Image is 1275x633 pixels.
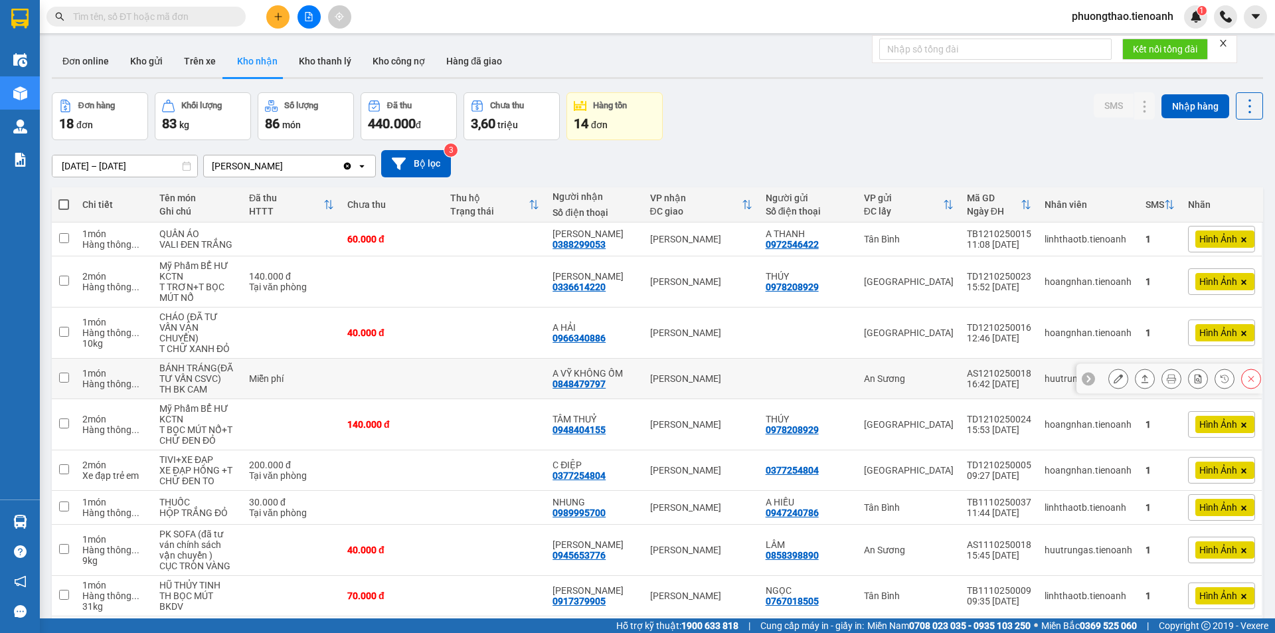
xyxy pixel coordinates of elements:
div: Đơn hàng [78,101,115,110]
span: 3,60 [471,116,495,132]
div: Chưa thu [347,199,437,210]
div: 70.000 đ [347,590,437,601]
div: [GEOGRAPHIC_DATA] [864,327,954,338]
div: PK SOFA (đã tư ván chính sách vận chuyển ) [159,529,236,561]
span: search [55,12,64,21]
button: SMS [1094,94,1134,118]
button: Hàng tồn14đơn [566,92,663,140]
div: Khối lượng [181,101,222,110]
div: ĐỨC LÊ [552,539,636,550]
span: Hình Ảnh [1199,501,1237,513]
div: Số lượng [284,101,318,110]
button: Kho gửi [120,45,173,77]
div: TD1210250005 [967,460,1031,470]
div: 11:08 [DATE] [967,239,1031,250]
div: Ngày ĐH [967,206,1021,217]
div: Hàng thông thường [82,590,146,601]
div: 1 [1146,234,1175,244]
div: Tên món [159,193,236,203]
th: Toggle SortBy [444,187,547,223]
span: ... [131,424,139,435]
span: Hỗ trợ kỹ thuật: [616,618,738,633]
span: Miền Nam [867,618,1031,633]
div: THUỐC [159,497,236,507]
div: A HẢI [552,322,636,333]
div: Sửa đơn hàng [1108,369,1128,389]
button: Chưa thu3,60 triệu [464,92,560,140]
button: Số lượng86món [258,92,354,140]
span: 14 [574,116,588,132]
div: [PERSON_NAME] [650,276,752,287]
button: Trên xe [173,45,226,77]
div: TD1210250023 [967,271,1031,282]
button: Đơn online [52,45,120,77]
img: warehouse-icon [13,86,27,100]
div: TIVI+XE ĐẠP [159,454,236,465]
span: caret-down [1250,11,1262,23]
div: 1 [1146,590,1175,601]
div: XE ĐẠP HỒNG +T CHỮ ĐEN TO [159,465,236,486]
th: Toggle SortBy [242,187,341,223]
span: Hình Ảnh [1199,544,1237,556]
div: Hàng tồn [593,101,627,110]
strong: 1900 633 818 [681,620,738,631]
div: T BỌC MÚT NỔ+T CHỮ ĐEN ĐỎ [159,424,236,446]
div: HỘP TRẮNG ĐỎ [159,507,236,518]
div: 0917379905 [552,596,606,606]
span: ... [131,545,139,555]
div: 0948404155 [552,424,606,435]
div: 9 kg [82,555,146,566]
div: AS1210250018 [967,368,1031,379]
div: Miễn phí [249,373,334,384]
div: Hàng thông thường [82,379,146,389]
span: | [1147,618,1149,633]
span: 18 [59,116,74,132]
div: hoangnhan.tienoanh [1045,276,1132,287]
div: T TRƠN+T BỌC MÚT NỔ [159,282,236,303]
th: Toggle SortBy [1139,187,1181,223]
span: đ [416,120,421,130]
div: Thu hộ [450,193,529,203]
div: TB1210250015 [967,228,1031,239]
img: warehouse-icon [13,515,27,529]
div: HTTT [249,206,323,217]
span: kg [179,120,189,130]
div: ĐC lấy [864,206,943,217]
div: NGỌC [766,585,851,596]
div: 1 [1146,276,1175,287]
div: Tân Bình [864,502,954,513]
div: 200.000 đ [249,460,334,470]
span: notification [14,575,27,588]
div: 2 món [82,460,146,470]
input: Nhập số tổng đài [879,39,1112,60]
div: 16:42 [DATE] [967,379,1031,389]
span: Miền Bắc [1041,618,1137,633]
span: món [282,120,301,130]
span: Hình Ảnh [1199,327,1237,339]
span: ... [131,327,139,338]
div: 0972546422 [766,239,819,250]
span: 440.000 [368,116,416,132]
div: 1 [1146,327,1175,338]
div: [PERSON_NAME] [650,590,752,601]
div: [GEOGRAPHIC_DATA] [864,465,954,476]
div: 09:27 [DATE] [967,470,1031,481]
div: hoangnhan.tienoanh [1045,465,1132,476]
div: TH BỌC MÚT BKDV [159,590,236,612]
button: Kho nhận [226,45,288,77]
div: 1 món [82,368,146,379]
div: 1 món [82,317,146,327]
div: 0989995700 [552,507,606,518]
img: phone-icon [1220,11,1232,23]
div: Tân Bình [864,590,954,601]
button: caret-down [1244,5,1267,29]
div: 11:44 [DATE] [967,507,1031,518]
div: BÁNH TRÁNG(ĐÃ TƯ VẤN CSVC) [159,363,236,384]
strong: 0369 525 060 [1080,620,1137,631]
img: solution-icon [13,153,27,167]
div: Giao hàng [1135,369,1155,389]
div: 1 món [82,228,146,239]
div: 0947240786 [766,507,819,518]
div: Tại văn phòng [249,282,334,292]
img: logo-vxr [11,9,29,29]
